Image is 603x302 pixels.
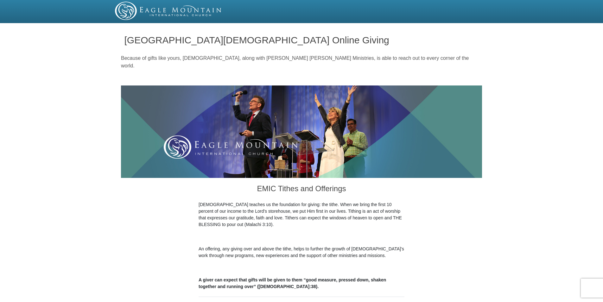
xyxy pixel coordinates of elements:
[124,35,479,45] h1: [GEOGRAPHIC_DATA][DEMOGRAPHIC_DATA] Online Giving
[199,178,404,201] h3: EMIC Tithes and Offerings
[199,246,404,259] p: An offering, any giving over and above the tithe, helps to further the growth of [DEMOGRAPHIC_DAT...
[115,2,222,20] img: EMIC
[199,277,386,289] b: A giver can expect that gifts will be given to them “good measure, pressed down, shaken together ...
[199,201,404,228] p: [DEMOGRAPHIC_DATA] teaches us the foundation for giving: the tithe. When we bring the first 10 pe...
[121,54,482,70] p: Because of gifts like yours, [DEMOGRAPHIC_DATA], along with [PERSON_NAME] [PERSON_NAME] Ministrie...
